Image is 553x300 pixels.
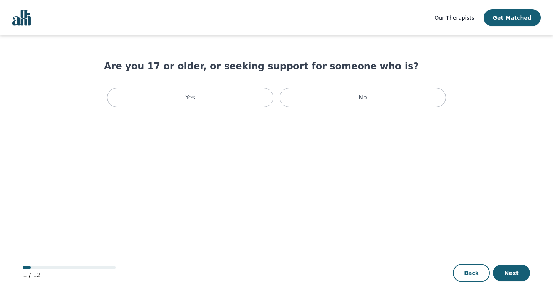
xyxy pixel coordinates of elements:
span: Our Therapists [434,15,474,21]
button: Next [493,265,530,281]
p: No [359,93,367,102]
img: alli logo [12,10,31,26]
a: Our Therapists [434,13,474,22]
p: Yes [185,93,195,102]
button: Back [453,264,490,282]
p: 1 / 12 [23,271,116,280]
button: Get Matched [484,9,541,26]
h1: Are you 17 or older, or seeking support for someone who is? [104,60,449,72]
